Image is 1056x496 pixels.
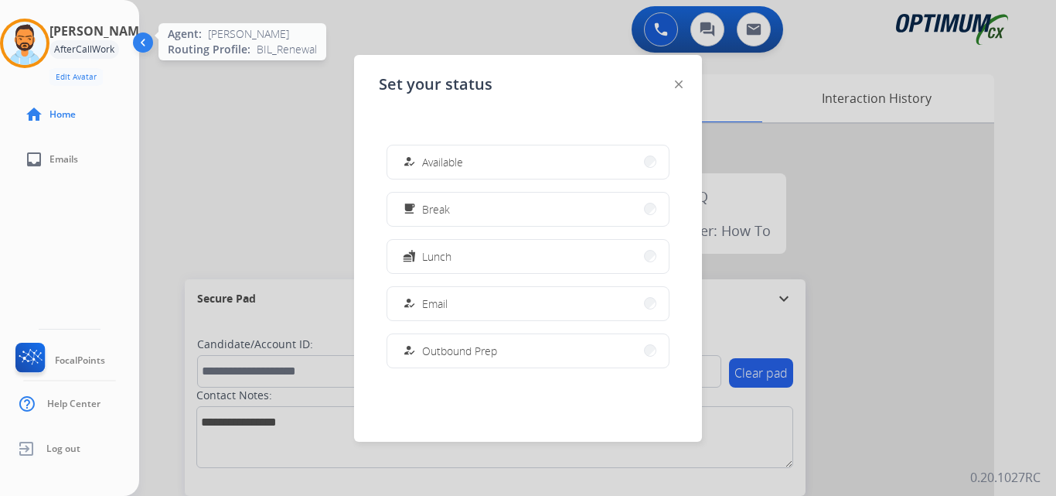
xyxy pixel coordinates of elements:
[168,42,250,57] span: Routing Profile:
[49,40,119,59] div: AfterCallWork
[387,240,669,273] button: Lunch
[403,344,416,357] mat-icon: how_to_reg
[422,343,497,359] span: Outbound Prep
[387,334,669,368] button: Outbound Prep
[422,201,450,217] span: Break
[257,42,317,57] span: BIL_Renewal
[49,68,103,86] button: Edit Avatar
[422,296,448,312] span: Email
[168,26,202,42] span: Agent:
[3,22,46,65] img: avatar
[46,443,80,455] span: Log out
[49,108,76,121] span: Home
[422,154,463,170] span: Available
[55,354,105,367] span: FocalPoints
[49,153,78,166] span: Emails
[49,22,150,40] h3: [PERSON_NAME]
[387,193,669,226] button: Break
[422,248,451,265] span: Lunch
[403,250,416,263] mat-icon: fastfood
[25,150,43,169] mat-icon: inbox
[403,156,416,169] mat-icon: how_to_reg
[379,74,492,95] span: Set your status
[47,398,100,410] span: Help Center
[387,145,669,179] button: Available
[403,203,416,216] mat-icon: free_breakfast
[970,468,1041,487] p: 0.20.1027RC
[387,287,669,320] button: Email
[12,343,105,378] a: FocalPoints
[25,105,43,124] mat-icon: home
[208,26,289,42] span: [PERSON_NAME]
[675,80,683,88] img: close-button
[403,297,416,310] mat-icon: how_to_reg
